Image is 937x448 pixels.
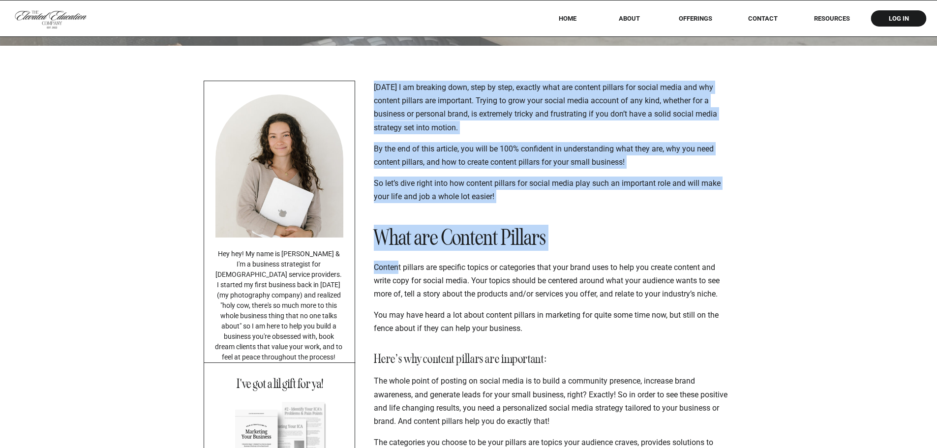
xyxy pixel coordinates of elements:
[374,81,730,134] p: [DATE] I am breaking down, step by step, exactly what are content pillars for social media and wh...
[374,142,730,169] p: By the end of this article, you will be 100% confident in understanding what they are, why you ne...
[374,227,730,249] h2: What are Content Pillars
[800,15,863,22] a: RESOURCES
[612,15,647,22] a: About
[374,261,730,301] p: Content pillars are specific topics or categories that your brand uses to help you create content...
[374,353,730,365] h3: Here’s why content pillars are important:
[545,15,589,22] a: HOME
[374,308,730,335] p: You may have heard a lot about content pillars in marketing for quite some time now, but still on...
[879,15,918,22] a: log in
[374,177,730,203] p: So let’s dive right into how content pillars for social media play such an important role and wil...
[216,377,344,386] p: I've got a lil gift for ya!
[374,374,730,428] p: The whole point of posting on social media is to build a community presence, increase brand aware...
[215,249,343,347] p: Hey hey! My name is [PERSON_NAME] & I'm a business strategist for [DEMOGRAPHIC_DATA] service prov...
[741,15,785,22] a: Contact
[665,15,726,22] a: offerings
